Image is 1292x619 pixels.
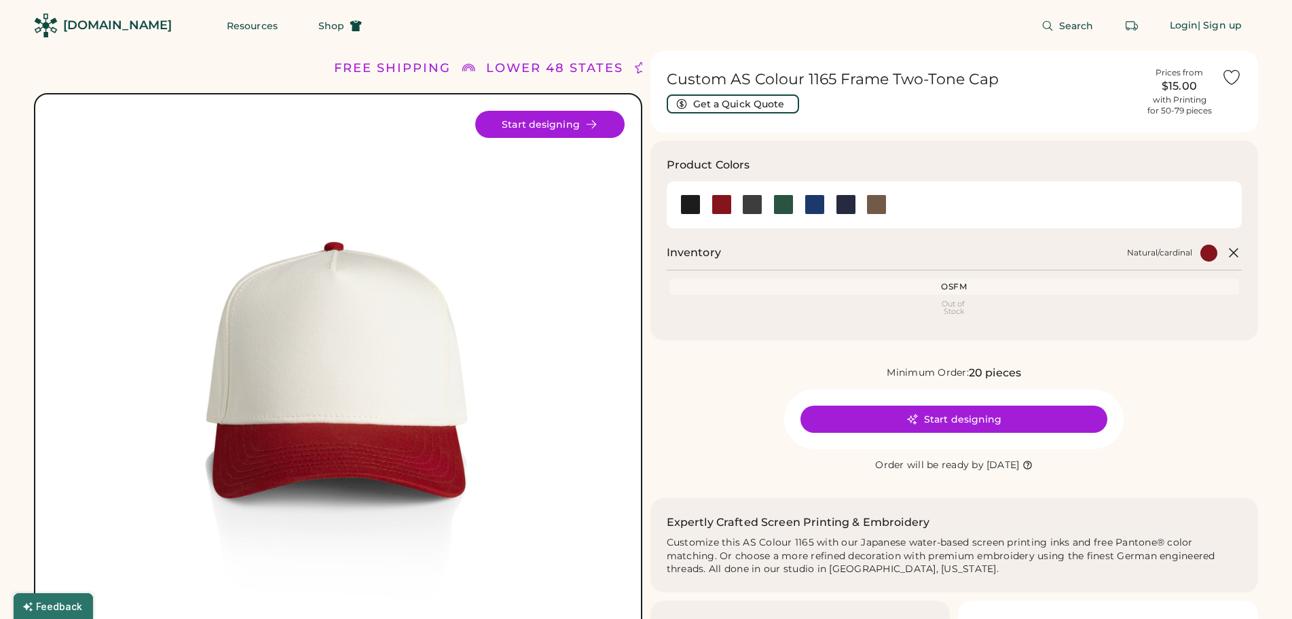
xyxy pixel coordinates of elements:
[486,59,623,77] div: LOWER 48 STATES
[334,59,451,77] div: FREE SHIPPING
[667,536,1242,577] div: Customize this AS Colour 1165 with our Japanese water-based screen printing inks and free Pantone...
[210,12,294,39] button: Resources
[875,459,984,472] div: Order will be ready by
[667,245,721,261] h2: Inventory
[302,12,378,39] button: Shop
[1156,67,1203,78] div: Prices from
[986,459,1020,472] div: [DATE]
[667,70,1138,89] h1: Custom AS Colour 1165 Frame Two-Tone Cap
[34,14,58,37] img: Rendered Logo - Screens
[318,21,344,31] span: Shop
[1170,19,1198,33] div: Login
[667,514,930,531] h2: Expertly Crafted Screen Printing & Embroidery
[475,111,625,138] button: Start designing
[667,157,750,173] h3: Product Colors
[800,406,1107,433] button: Start designing
[63,17,172,34] div: [DOMAIN_NAME]
[1147,94,1212,116] div: with Printing for 50-79 pieces
[1065,450,1289,616] iframe: Front Chat
[969,365,1021,381] div: 20 pieces
[667,94,799,113] button: Get a Quick Quote
[672,300,1237,315] div: Out of Stock
[1118,12,1145,39] button: Retrieve an order
[887,366,969,380] div: Minimum Order:
[1059,21,1094,31] span: Search
[1145,78,1213,94] div: $15.00
[1198,19,1242,33] div: | Sign up
[1127,247,1192,258] div: Natural/cardinal
[672,281,1237,292] div: OSFM
[1025,12,1110,39] button: Search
